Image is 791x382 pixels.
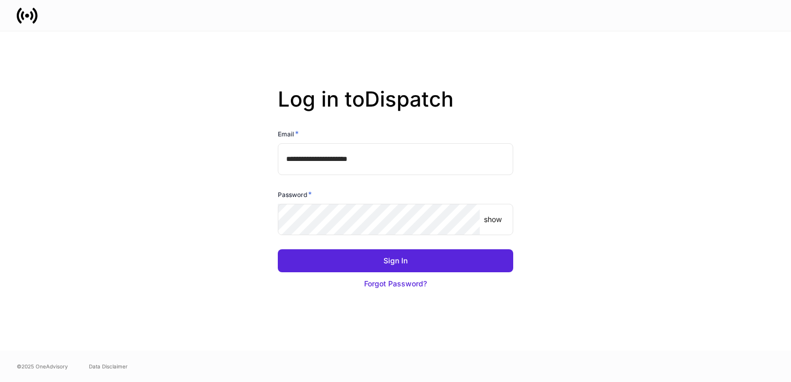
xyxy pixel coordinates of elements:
[364,279,427,289] div: Forgot Password?
[278,272,513,295] button: Forgot Password?
[278,87,513,129] h2: Log in to Dispatch
[278,129,299,139] h6: Email
[278,189,312,200] h6: Password
[278,249,513,272] button: Sign In
[383,256,408,266] div: Sign In
[89,362,128,371] a: Data Disclaimer
[484,214,502,225] p: show
[17,362,68,371] span: © 2025 OneAdvisory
